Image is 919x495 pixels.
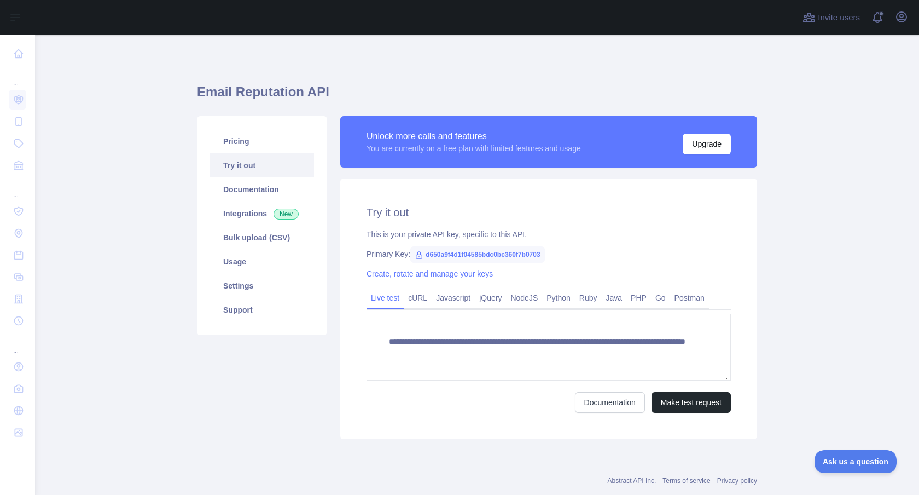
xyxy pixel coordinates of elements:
div: You are currently on a free plan with limited features and usage [367,143,581,154]
div: This is your private API key, specific to this API. [367,229,731,240]
a: Integrations New [210,202,314,226]
a: Support [210,298,314,322]
a: Bulk upload (CSV) [210,226,314,250]
a: NodeJS [506,289,542,307]
span: New [274,209,299,220]
a: Python [542,289,575,307]
a: Pricing [210,129,314,153]
a: Terms of service [662,477,710,485]
h1: Email Reputation API [197,83,757,110]
a: jQuery [475,289,506,307]
a: Documentation [210,177,314,202]
h2: Try it out [367,205,731,220]
a: Ruby [575,289,602,307]
a: Abstract API Inc. [608,477,656,485]
a: cURL [404,289,432,307]
span: Invite users [818,11,860,24]
div: Unlock more calls and features [367,130,581,143]
a: Usage [210,250,314,274]
span: d650a9f4d1f04585bdc0bc360f7b0703 [410,246,544,263]
a: Postman [670,289,709,307]
button: Upgrade [683,134,731,154]
a: Documentation [575,392,645,413]
a: Create, rotate and manage your keys [367,269,493,278]
div: Primary Key: [367,249,731,260]
a: Try it out [210,153,314,177]
a: Settings [210,274,314,298]
a: Javascript [432,289,475,307]
div: ... [9,177,26,199]
a: Privacy policy [717,477,757,485]
a: Java [602,289,627,307]
iframe: Toggle Customer Support [815,450,897,473]
button: Make test request [652,392,731,413]
a: Go [651,289,670,307]
button: Invite users [800,9,862,26]
a: PHP [626,289,651,307]
a: Live test [367,289,404,307]
div: ... [9,333,26,355]
div: ... [9,66,26,88]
